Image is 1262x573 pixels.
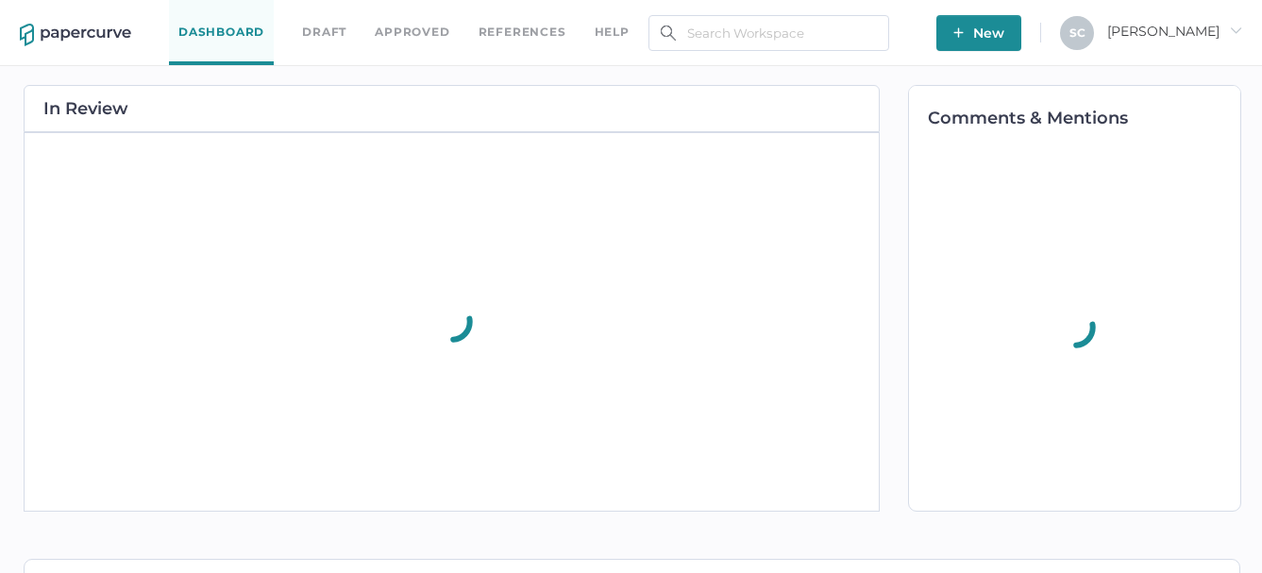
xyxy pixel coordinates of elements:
[1107,23,1242,40] span: [PERSON_NAME]
[1036,284,1114,371] div: animation
[1069,25,1085,40] span: S C
[43,100,128,117] h2: In Review
[479,22,566,42] a: References
[595,22,630,42] div: help
[413,278,491,365] div: animation
[661,25,676,41] img: search.bf03fe8b.svg
[936,15,1021,51] button: New
[20,24,131,46] img: papercurve-logo-colour.7244d18c.svg
[1229,24,1242,37] i: arrow_right
[375,22,449,42] a: Approved
[302,22,346,42] a: Draft
[648,15,889,51] input: Search Workspace
[953,15,1004,51] span: New
[953,27,964,38] img: plus-white.e19ec114.svg
[928,110,1240,126] h2: Comments & Mentions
